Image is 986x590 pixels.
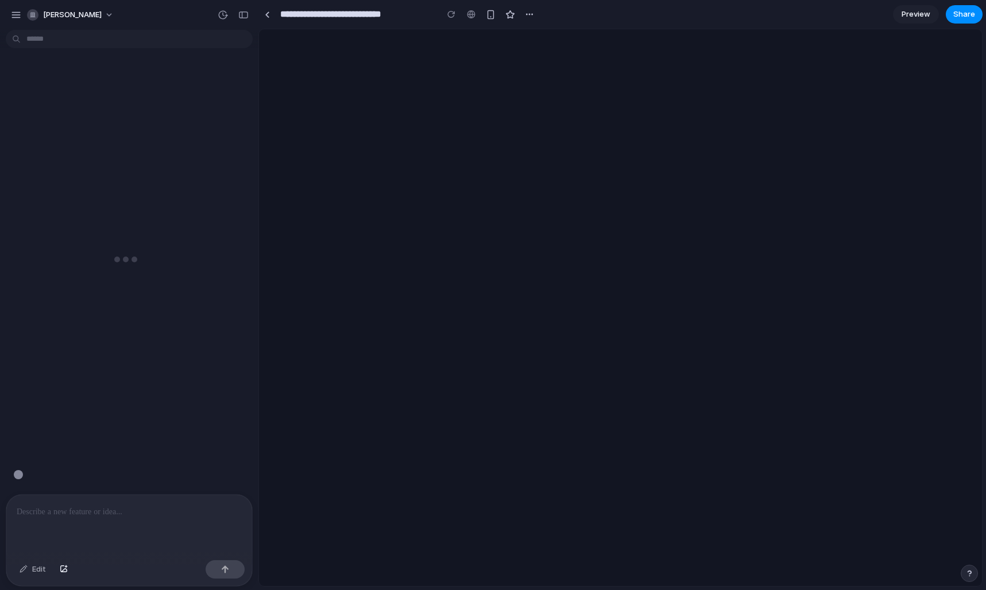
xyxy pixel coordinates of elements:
[902,9,930,20] span: Preview
[953,9,975,20] span: Share
[22,6,119,24] button: [PERSON_NAME]
[43,9,102,21] span: [PERSON_NAME]
[946,5,983,24] button: Share
[893,5,939,24] a: Preview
